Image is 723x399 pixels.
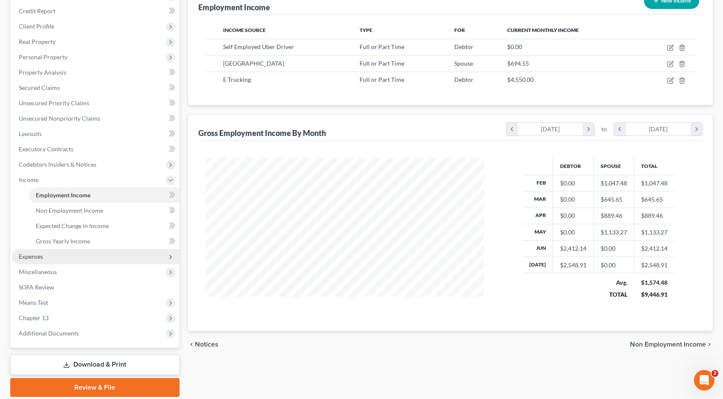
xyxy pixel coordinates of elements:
[454,60,473,67] span: Spouse
[188,341,195,348] i: chevron_left
[360,27,372,33] span: Type
[601,244,627,253] div: $0.00
[601,228,627,237] div: $1,133.27
[523,175,553,191] th: Feb
[223,43,294,50] span: Self Employed Uber Driver
[12,3,180,19] a: Credit Report
[630,341,713,348] button: Non Employment Income chevron_right
[634,240,675,257] td: $2,412.14
[36,207,103,214] span: Non Employment Income
[601,125,607,133] span: to
[601,211,627,220] div: $889.46
[36,237,90,245] span: Gross Yearly Income
[626,123,691,136] div: [DATE]
[360,43,404,50] span: Full or Part Time
[19,130,42,137] span: Lawsuits
[630,341,706,348] span: Non Employment Income
[523,224,553,240] th: May
[601,290,627,299] div: TOTAL
[518,123,583,136] div: [DATE]
[601,195,627,204] div: $645.65
[195,341,218,348] span: Notices
[360,76,404,83] span: Full or Part Time
[614,123,626,136] i: chevron_left
[601,261,627,269] div: $0.00
[19,330,79,337] span: Additional Documents
[454,76,473,83] span: Debtor
[36,222,109,229] span: Expected Change in Income
[223,27,266,33] span: Income Source
[19,145,73,153] span: Executory Contracts
[560,261,587,269] div: $2,548.91
[560,228,587,237] div: $0.00
[12,126,180,142] a: Lawsuits
[634,158,675,175] th: Total
[706,341,713,348] i: chevron_right
[12,142,180,157] a: Executory Contracts
[583,123,594,136] i: chevron_right
[634,224,675,240] td: $1,133.27
[634,257,675,273] td: $2,548.91
[10,378,180,397] a: Review & File
[12,95,180,111] a: Unsecured Priority Claims
[12,111,180,126] a: Unsecured Nonpriority Claims
[560,244,587,253] div: $2,412.14
[691,123,702,136] i: chevron_right
[36,191,90,199] span: Employment Income
[360,60,404,67] span: Full or Part Time
[507,43,522,50] span: $0.00
[523,257,553,273] th: [DATE]
[506,123,518,136] i: chevron_left
[198,128,326,138] div: Gross Employment Income By Month
[634,191,675,208] td: $645.65
[694,370,714,390] iframe: Intercom live chat
[19,99,89,107] span: Unsecured Priority Claims
[523,208,553,224] th: Apr
[19,7,55,14] span: Credit Report
[634,208,675,224] td: $889.46
[523,191,553,208] th: Mar
[601,278,627,287] div: Avg.
[19,23,54,30] span: Client Profile
[19,84,60,91] span: Secured Claims
[594,158,634,175] th: Spouse
[634,175,675,191] td: $1,047.48
[29,203,180,218] a: Non Employment Income
[560,179,587,188] div: $0.00
[507,27,579,33] span: Current Monthly Income
[601,179,627,188] div: $1,047.48
[10,355,180,375] a: Download & Print
[641,278,668,287] div: $1,574.48
[223,76,251,83] span: E Trucking
[19,38,55,45] span: Real Property
[523,240,553,257] th: Jun
[19,299,48,306] span: Means Test
[641,290,668,299] div: $9,446.91
[12,80,180,95] a: Secured Claims
[19,314,49,321] span: Chapter 13
[553,158,594,175] th: Debtor
[29,188,180,203] a: Employment Income
[19,115,100,122] span: Unsecured Nonpriority Claims
[19,253,43,260] span: Expenses
[454,27,465,33] span: For
[507,60,529,67] span: $694.55
[12,280,180,295] a: SOFA Review
[19,176,38,183] span: Income
[19,53,67,61] span: Personal Property
[19,161,96,168] span: Codebtors Insiders & Notices
[560,195,587,204] div: $0.00
[19,283,54,291] span: SOFA Review
[454,43,473,50] span: Debtor
[507,76,534,83] span: $4,550.00
[223,60,284,67] span: [GEOGRAPHIC_DATA]
[560,211,587,220] div: $0.00
[188,341,218,348] button: chevron_left Notices
[29,218,180,234] a: Expected Change in Income
[198,2,270,12] div: Employment Income
[19,69,66,76] span: Property Analysis
[12,65,180,80] a: Property Analysis
[711,370,718,377] span: 2
[29,234,180,249] a: Gross Yearly Income
[19,268,57,275] span: Miscellaneous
